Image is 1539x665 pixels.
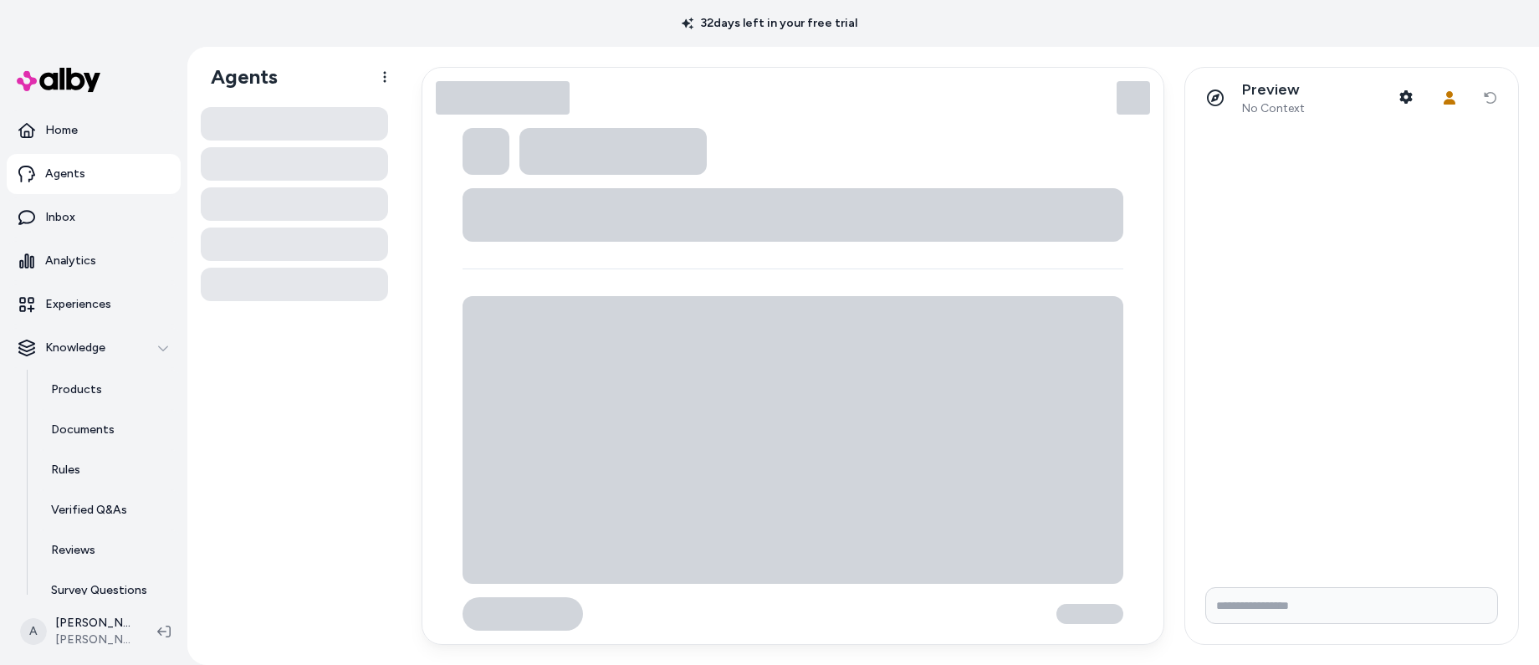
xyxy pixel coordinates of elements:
p: Agents [45,166,85,182]
p: 32 days left in your free trial [672,15,867,32]
a: Products [34,370,181,410]
a: Analytics [7,241,181,281]
p: Reviews [51,542,95,559]
p: Analytics [45,253,96,269]
p: Knowledge [45,340,105,356]
button: Knowledge [7,328,181,368]
p: Rules [51,462,80,478]
a: Home [7,110,181,151]
span: No Context [1242,101,1305,116]
span: [PERSON_NAME] [55,632,130,648]
p: Home [45,122,78,139]
p: Survey Questions [51,582,147,599]
p: Inbox [45,209,75,226]
span: A [20,618,47,645]
p: Preview [1242,80,1305,100]
h1: Agents [197,64,278,90]
a: Experiences [7,284,181,325]
p: Verified Q&As [51,502,127,519]
a: Rules [34,450,181,490]
a: Inbox [7,197,181,238]
p: Documents [51,422,115,438]
a: Survey Questions [34,570,181,611]
input: Write your prompt here [1205,587,1498,624]
a: Reviews [34,530,181,570]
a: Agents [7,154,181,194]
p: [PERSON_NAME] [55,615,130,632]
a: Verified Q&As [34,490,181,530]
p: Experiences [45,296,111,313]
img: alby Logo [17,68,100,92]
p: Products [51,381,102,398]
a: Documents [34,410,181,450]
button: A[PERSON_NAME][PERSON_NAME] [10,605,144,658]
